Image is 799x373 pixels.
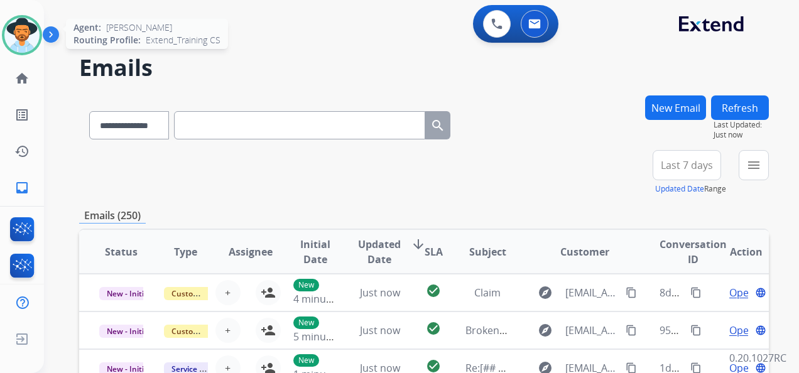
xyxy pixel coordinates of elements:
[215,280,241,305] button: +
[106,21,172,34] span: [PERSON_NAME]
[565,323,619,338] span: [EMAIL_ADDRESS][DOMAIN_NAME]
[174,244,197,259] span: Type
[746,158,761,173] mat-icon: menu
[626,287,637,298] mat-icon: content_copy
[653,150,721,180] button: Last 7 days
[729,350,786,365] p: 0.20.1027RC
[73,34,141,46] span: Routing Profile:
[293,354,319,367] p: New
[293,292,361,306] span: 4 minutes ago
[14,144,30,159] mat-icon: history
[661,163,713,168] span: Last 7 days
[261,285,276,300] mat-icon: person_add
[430,118,445,133] mat-icon: search
[655,184,704,194] button: Updated Date
[79,55,769,80] h2: Emails
[560,244,609,259] span: Customer
[538,285,553,300] mat-icon: explore
[14,107,30,122] mat-icon: list_alt
[164,287,246,300] span: Customer Support
[360,286,400,300] span: Just now
[565,285,619,300] span: [EMAIL_ADDRESS][DOMAIN_NAME]
[714,130,769,140] span: Just now
[755,287,766,298] mat-icon: language
[215,318,241,343] button: +
[690,287,702,298] mat-icon: content_copy
[358,237,401,267] span: Updated Date
[704,230,769,274] th: Action
[426,321,441,336] mat-icon: check_circle
[411,237,426,252] mat-icon: arrow_downward
[146,34,220,46] span: Extend_Training CS
[711,95,769,120] button: Refresh
[755,325,766,336] mat-icon: language
[293,279,319,291] p: New
[293,237,337,267] span: Initial Date
[225,285,231,300] span: +
[729,285,755,300] span: Open
[538,323,553,338] mat-icon: explore
[626,325,637,336] mat-icon: content_copy
[14,71,30,86] mat-icon: home
[655,183,726,194] span: Range
[99,287,158,300] span: New - Initial
[229,244,273,259] span: Assignee
[645,95,706,120] button: New Email
[4,18,40,53] img: avatar
[469,244,506,259] span: Subject
[425,244,443,259] span: SLA
[729,323,755,338] span: Open
[660,237,727,267] span: Conversation ID
[261,323,276,338] mat-icon: person_add
[714,120,769,130] span: Last Updated:
[690,325,702,336] mat-icon: content_copy
[99,325,158,338] span: New - Initial
[465,323,530,337] span: Broken coach
[360,323,400,337] span: Just now
[293,330,361,343] span: 5 minutes ago
[474,286,501,300] span: Claim
[293,316,319,329] p: New
[73,21,101,34] span: Agent:
[105,244,138,259] span: Status
[426,283,441,298] mat-icon: check_circle
[164,325,246,338] span: Customer Support
[14,180,30,195] mat-icon: inbox
[79,208,146,224] p: Emails (250)
[225,323,231,338] span: +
